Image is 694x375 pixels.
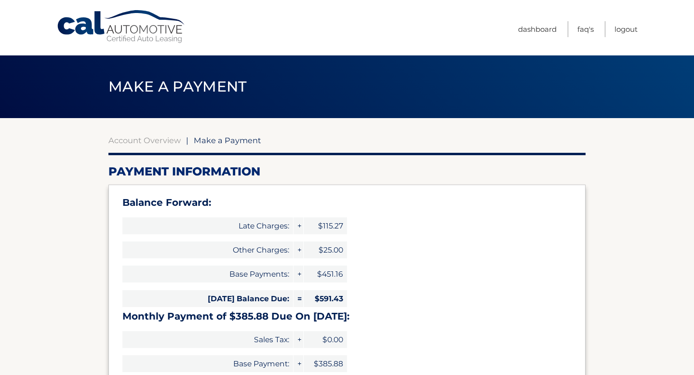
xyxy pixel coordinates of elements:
[108,135,181,145] a: Account Overview
[304,331,347,348] span: $0.00
[122,290,293,307] span: [DATE] Balance Due:
[56,10,187,44] a: Cal Automotive
[518,21,557,37] a: Dashboard
[294,217,303,234] span: +
[294,290,303,307] span: =
[122,310,572,322] h3: Monthly Payment of $385.88 Due On [DATE]:
[294,355,303,372] span: +
[294,241,303,258] span: +
[304,217,347,234] span: $115.27
[122,266,293,282] span: Base Payments:
[122,241,293,258] span: Other Charges:
[122,331,293,348] span: Sales Tax:
[108,78,247,95] span: Make a Payment
[108,164,586,179] h2: Payment Information
[194,135,261,145] span: Make a Payment
[186,135,188,145] span: |
[294,266,303,282] span: +
[304,241,347,258] span: $25.00
[122,217,293,234] span: Late Charges:
[614,21,638,37] a: Logout
[122,197,572,209] h3: Balance Forward:
[304,355,347,372] span: $385.88
[122,355,293,372] span: Base Payment:
[304,290,347,307] span: $591.43
[304,266,347,282] span: $451.16
[577,21,594,37] a: FAQ's
[294,331,303,348] span: +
